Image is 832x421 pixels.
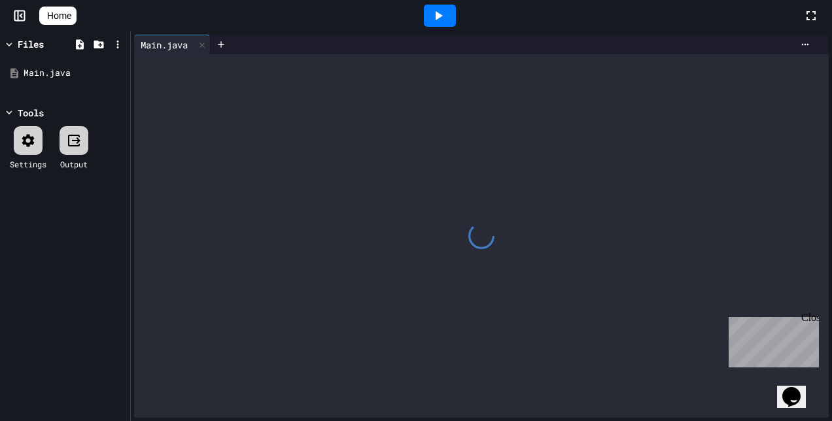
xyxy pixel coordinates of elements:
div: Tools [18,106,44,120]
div: Main.java [24,67,126,80]
div: Main.java [134,35,211,54]
span: Home [47,9,71,22]
a: Home [39,7,77,25]
div: Output [60,158,88,170]
div: Settings [10,158,46,170]
iframe: chat widget [723,312,819,367]
div: Main.java [134,38,194,52]
iframe: chat widget [777,369,819,408]
div: Files [18,37,44,51]
div: Chat with us now!Close [5,5,90,83]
